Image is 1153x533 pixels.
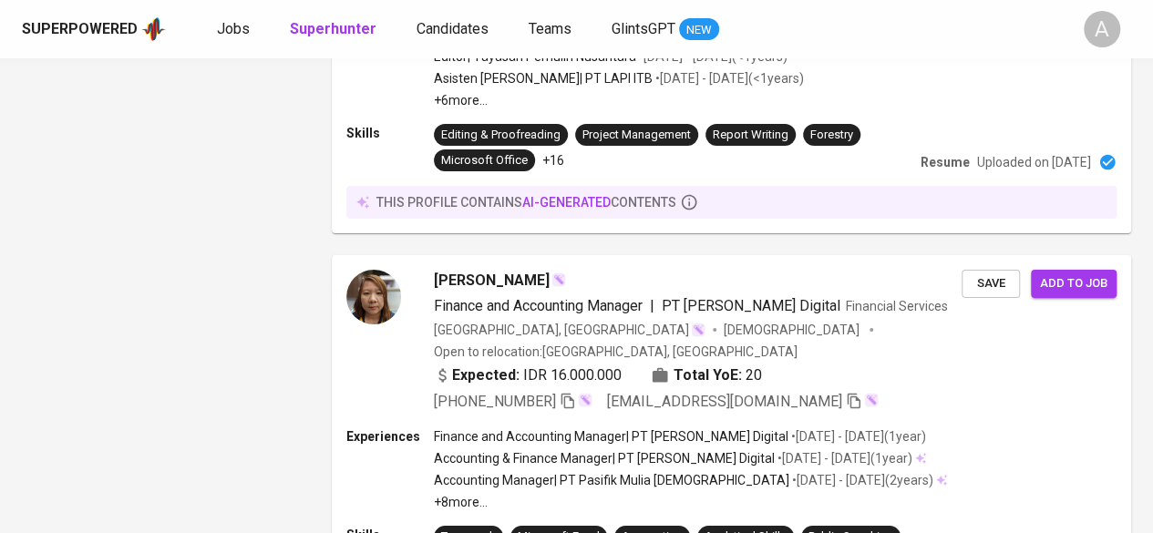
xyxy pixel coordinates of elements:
[529,20,571,37] span: Teams
[1084,11,1120,47] div: A
[434,471,789,489] p: Accounting Manager | PT Pasifik Mulia [DEMOGRAPHIC_DATA]
[434,449,775,467] p: Accounting & Finance Manager | PT [PERSON_NAME] Digital
[674,364,742,386] b: Total YoE:
[417,18,492,41] a: Candidates
[434,364,622,386] div: IDR 16.000.000
[434,493,947,511] p: +8 more ...
[434,393,556,410] span: [PHONE_NUMBER]
[582,127,691,144] div: Project Management
[346,270,401,324] img: 3a5e1f739c91643207a71750a051a118.jpg
[864,393,879,407] img: magic_wand.svg
[434,427,788,446] p: Finance and Accounting Manager | PT [PERSON_NAME] Digital
[434,270,550,292] span: [PERSON_NAME]
[141,15,166,43] img: app logo
[746,364,762,386] span: 20
[977,153,1091,171] p: Uploaded on [DATE]
[417,20,489,37] span: Candidates
[713,127,788,144] div: Report Writing
[217,20,250,37] span: Jobs
[1040,273,1107,294] span: Add to job
[434,297,643,314] span: Finance and Accounting Manager
[788,427,926,446] p: • [DATE] - [DATE] ( 1 year )
[434,343,798,361] p: Open to relocation : [GEOGRAPHIC_DATA], [GEOGRAPHIC_DATA]
[650,295,654,317] span: |
[1031,270,1117,298] button: Add to job
[612,18,719,41] a: GlintsGPT NEW
[962,270,1020,298] button: Save
[662,297,840,314] span: PT [PERSON_NAME] Digital
[810,127,853,144] div: Forestry
[376,193,676,211] p: this profile contains contents
[441,127,561,144] div: Editing & Proofreading
[542,151,564,169] p: +16
[434,321,705,339] div: [GEOGRAPHIC_DATA], [GEOGRAPHIC_DATA]
[775,449,912,467] p: • [DATE] - [DATE] ( 1 year )
[522,195,611,210] span: AI-generated
[607,393,842,410] span: [EMAIL_ADDRESS][DOMAIN_NAME]
[529,18,575,41] a: Teams
[653,69,804,87] p: • [DATE] - [DATE] ( <1 years )
[22,19,138,40] div: Superpowered
[346,427,434,446] p: Experiences
[434,91,1010,109] p: +6 more ...
[452,364,520,386] b: Expected:
[441,152,528,169] div: Microsoft Office
[217,18,253,41] a: Jobs
[551,272,566,287] img: magic_wand.svg
[789,471,933,489] p: • [DATE] - [DATE] ( 2 years )
[22,15,166,43] a: Superpoweredapp logo
[691,323,705,337] img: magic_wand.svg
[921,153,970,171] p: Resume
[434,69,653,87] p: Asisten [PERSON_NAME] | PT LAPI ITB
[290,20,376,37] b: Superhunter
[971,273,1011,294] span: Save
[679,21,719,39] span: NEW
[846,299,948,313] span: Financial Services
[346,124,434,142] p: Skills
[724,321,862,339] span: [DEMOGRAPHIC_DATA]
[290,18,380,41] a: Superhunter
[612,20,675,37] span: GlintsGPT
[578,393,592,407] img: magic_wand.svg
